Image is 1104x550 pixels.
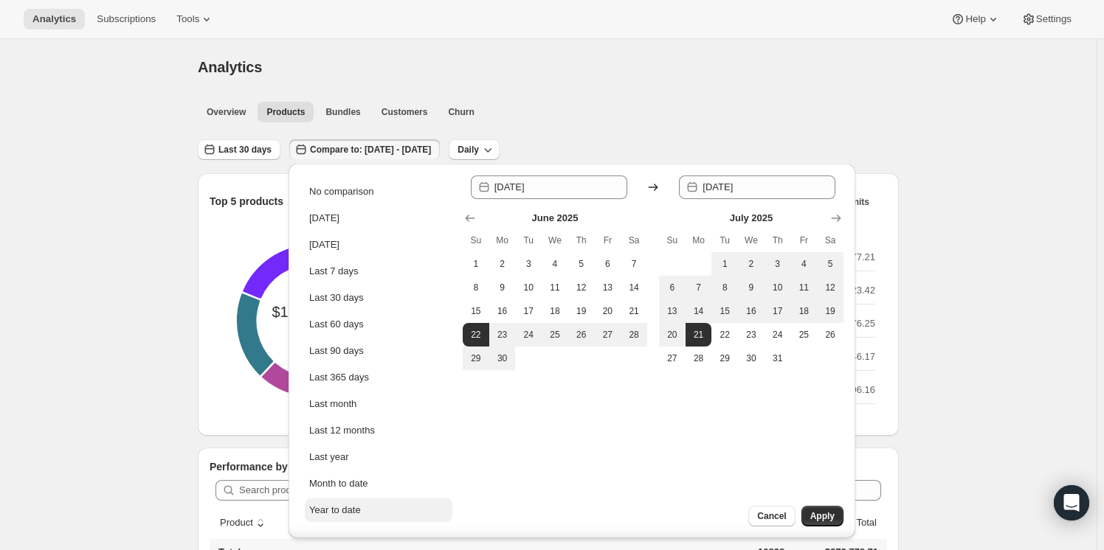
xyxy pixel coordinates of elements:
[309,317,364,332] div: Last 60 days
[460,208,480,229] button: Show previous month, May 2025
[659,229,686,252] th: Sunday
[791,299,818,323] button: Friday July 18 2025
[717,329,732,341] span: 22
[568,323,595,347] button: Thursday June 26 2025
[542,323,568,347] button: Wednesday June 25 2025
[942,9,1009,29] button: Help
[469,329,483,341] span: 22
[97,13,156,25] span: Subscriptions
[548,329,562,341] span: 25
[765,276,791,299] button: Thursday July 10 2025
[665,305,680,317] span: 13
[210,194,283,209] p: Top 5 products
[309,423,375,438] div: Last 12 months
[765,347,791,370] button: Thursday July 31 2025
[495,305,510,317] span: 16
[24,9,85,29] button: Analytics
[574,329,589,341] span: 26
[744,234,759,246] span: We
[601,305,615,317] span: 20
[665,329,680,341] span: 20
[568,252,595,276] button: Thursday June 5 2025
[309,397,356,411] div: Last month
[817,252,843,276] button: Saturday July 5 2025
[1012,9,1080,29] button: Settings
[744,305,759,317] span: 16
[770,305,785,317] span: 17
[595,252,621,276] button: Friday June 6 2025
[469,352,483,364] span: 29
[469,305,483,317] span: 15
[548,234,562,246] span: We
[32,13,76,25] span: Analytics
[744,329,759,341] span: 23
[305,419,452,442] button: Last 12 months
[691,282,706,293] span: 7
[489,229,516,252] th: Monday
[1036,13,1072,25] span: Settings
[289,139,440,160] button: Compare to: [DATE] - [DATE]
[826,208,846,229] button: Show next month, August 2025
[797,305,812,317] span: 18
[738,347,765,370] button: Wednesday July 30 2025
[659,347,686,370] button: Sunday July 27 2025
[309,237,339,252] div: [DATE]
[548,282,562,293] span: 11
[765,252,791,276] button: Thursday July 3 2025
[521,258,536,270] span: 3
[738,299,765,323] button: Wednesday July 16 2025
[627,329,641,341] span: 28
[305,180,452,203] button: No comparison
[711,229,738,252] th: Tuesday
[659,323,686,347] button: Sunday July 20 2025
[595,299,621,323] button: Friday June 20 2025
[521,282,536,293] span: 10
[207,106,246,118] span: Overview
[621,229,647,252] th: Saturday
[711,252,738,276] button: Tuesday July 1 2025
[325,106,360,118] span: Bundles
[542,252,568,276] button: Wednesday June 4 2025
[965,13,985,25] span: Help
[382,106,428,118] span: Customers
[686,347,712,370] button: Monday July 28 2025
[801,506,843,526] button: Apply
[463,347,489,370] button: Sunday June 29 2025
[659,299,686,323] button: Sunday July 13 2025
[601,329,615,341] span: 27
[717,282,732,293] span: 8
[627,305,641,317] span: 21
[817,323,843,347] button: Saturday July 26 2025
[621,252,647,276] button: Saturday June 7 2025
[770,352,785,364] span: 31
[823,258,838,270] span: 5
[791,229,818,252] th: Friday
[738,323,765,347] button: Wednesday July 23 2025
[469,258,483,270] span: 1
[711,323,738,347] button: Tuesday July 22 2025
[757,510,786,522] span: Cancel
[309,344,364,358] div: Last 90 days
[515,299,542,323] button: Tuesday June 17 2025
[463,323,489,347] button: Start of range Sunday June 22 2025
[665,282,680,293] span: 6
[542,299,568,323] button: Wednesday June 18 2025
[665,234,680,246] span: Su
[463,252,489,276] button: Sunday June 1 2025
[568,276,595,299] button: Thursday June 12 2025
[601,234,615,246] span: Fr
[198,139,280,160] button: Last 30 days
[469,282,483,293] span: 8
[686,276,712,299] button: Monday July 7 2025
[458,144,479,156] span: Daily
[791,323,818,347] button: Friday July 25 2025
[495,258,510,270] span: 2
[686,323,712,347] button: End of range Monday July 21 2025
[711,299,738,323] button: Tuesday July 15 2025
[797,234,812,246] span: Fr
[765,323,791,347] button: Thursday July 24 2025
[463,299,489,323] button: Sunday June 15 2025
[717,352,732,364] span: 29
[627,282,641,293] span: 14
[305,472,452,495] button: Month to date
